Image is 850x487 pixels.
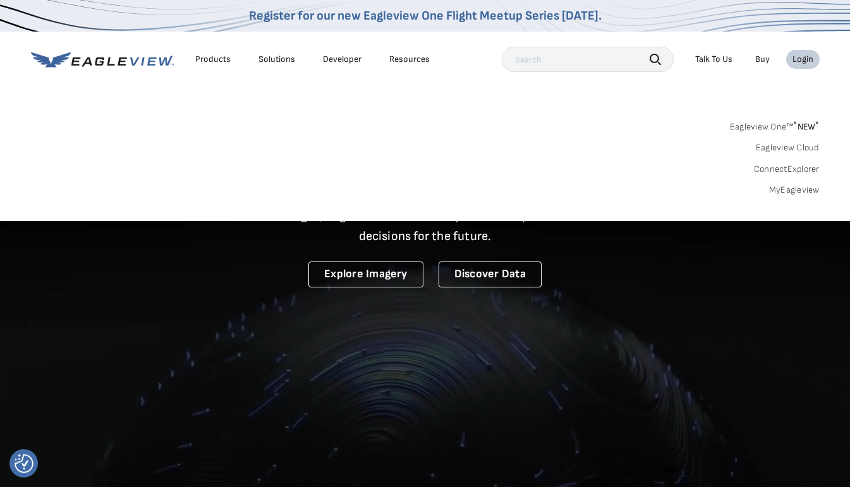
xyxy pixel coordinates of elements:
[754,164,820,175] a: ConnectExplorer
[695,54,732,65] div: Talk To Us
[439,262,542,287] a: Discover Data
[389,54,430,65] div: Resources
[249,8,602,23] a: Register for our new Eagleview One Flight Meetup Series [DATE].
[756,142,820,153] a: Eagleview Cloud
[755,54,770,65] a: Buy
[15,454,33,473] button: Consent Preferences
[308,262,423,287] a: Explore Imagery
[730,117,820,132] a: Eagleview One™*NEW*
[793,121,819,132] span: NEW
[502,47,674,72] input: Search
[195,54,231,65] div: Products
[323,54,361,65] a: Developer
[258,54,295,65] div: Solutions
[15,454,33,473] img: Revisit consent button
[769,184,820,196] a: MyEagleview
[792,54,813,65] div: Login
